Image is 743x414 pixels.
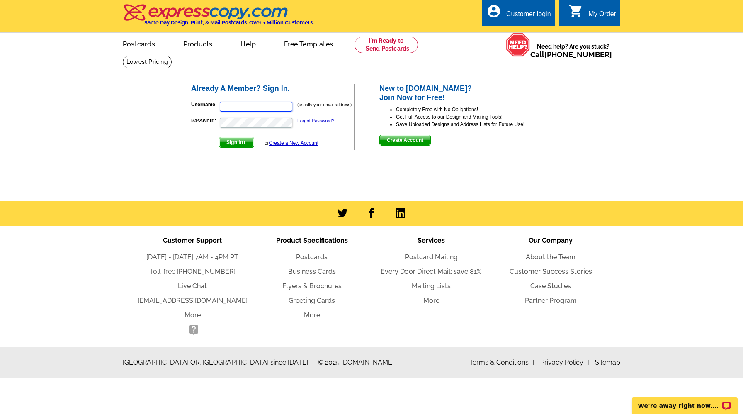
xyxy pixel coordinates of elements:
[318,358,394,368] span: © 2025 [DOMAIN_NAME]
[163,236,222,244] span: Customer Support
[530,42,616,59] span: Need help? Are you stuck?
[219,137,254,148] button: Sign In
[396,113,553,121] li: Get Full Access to our Design and Mailing Tools!
[123,10,314,26] a: Same Day Design, Print, & Mail Postcards. Over 1 Million Customers.
[288,268,336,275] a: Business Cards
[396,106,553,113] li: Completely Free with No Obligations!
[380,135,430,145] span: Create Account
[526,253,575,261] a: About the Team
[133,252,252,262] li: [DATE] - [DATE] 7AM - 4PM PT
[138,297,248,304] a: [EMAIL_ADDRESS][DOMAIN_NAME]
[144,19,314,26] h4: Same Day Design, Print, & Mail Postcards. Over 1 Million Customers.
[405,253,458,261] a: Postcard Mailing
[588,10,616,22] div: My Order
[219,137,254,147] span: Sign In
[486,9,551,19] a: account_circle Customer login
[297,102,352,107] small: (usually your email address)
[418,236,445,244] span: Services
[469,358,534,366] a: Terms & Conditions
[544,50,612,59] a: [PHONE_NUMBER]
[191,101,219,108] label: Username:
[626,388,743,414] iframe: LiveChat chat widget
[282,282,342,290] a: Flyers & Brochures
[530,50,612,59] span: Call
[289,297,335,304] a: Greeting Cards
[297,118,334,123] a: Forgot Password?
[276,236,348,244] span: Product Specifications
[177,268,236,275] a: [PHONE_NUMBER]
[486,4,501,19] i: account_circle
[109,34,168,53] a: Postcards
[191,84,354,93] h2: Already A Member? Sign In.
[540,358,589,366] a: Privacy Policy
[304,311,320,319] a: More
[412,282,451,290] a: Mailing Lists
[133,267,252,277] li: Toll-free:
[568,9,616,19] a: shopping_cart My Order
[170,34,226,53] a: Products
[243,140,247,144] img: button-next-arrow-white.png
[271,34,346,53] a: Free Templates
[506,33,530,57] img: help
[379,84,553,102] h2: New to [DOMAIN_NAME]? Join Now for Free!
[227,34,269,53] a: Help
[381,268,482,275] a: Every Door Direct Mail: save 81%
[595,358,620,366] a: Sitemap
[123,358,314,368] span: [GEOGRAPHIC_DATA] OR, [GEOGRAPHIC_DATA] since [DATE]
[423,297,439,304] a: More
[296,253,328,261] a: Postcards
[265,139,318,147] div: or
[525,297,577,304] a: Partner Program
[379,135,431,146] button: Create Account
[529,236,573,244] span: Our Company
[191,117,219,124] label: Password:
[396,121,553,128] li: Save Uploaded Designs and Address Lists for Future Use!
[506,10,551,22] div: Customer login
[530,282,571,290] a: Case Studies
[178,282,207,290] a: Live Chat
[510,268,592,275] a: Customer Success Stories
[185,311,201,319] a: More
[269,140,318,146] a: Create a New Account
[568,4,583,19] i: shopping_cart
